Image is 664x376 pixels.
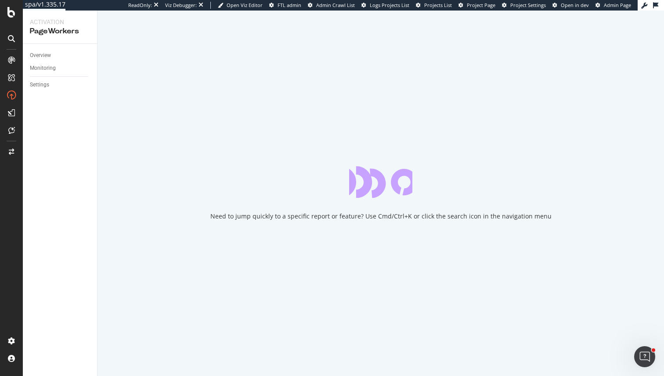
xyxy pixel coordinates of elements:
[210,212,552,221] div: Need to jump quickly to a specific report or feature? Use Cmd/Ctrl+K or click the search icon in ...
[218,2,263,9] a: Open Viz Editor
[604,2,631,8] span: Admin Page
[227,2,263,8] span: Open Viz Editor
[561,2,589,8] span: Open in dev
[424,2,452,8] span: Projects List
[502,2,546,9] a: Project Settings
[467,2,495,8] span: Project Page
[349,166,412,198] div: animation
[308,2,355,9] a: Admin Crawl List
[595,2,631,9] a: Admin Page
[128,2,152,9] div: ReadOnly:
[30,51,91,60] a: Overview
[269,2,301,9] a: FTL admin
[316,2,355,8] span: Admin Crawl List
[30,64,56,73] div: Monitoring
[510,2,546,8] span: Project Settings
[458,2,495,9] a: Project Page
[370,2,409,8] span: Logs Projects List
[361,2,409,9] a: Logs Projects List
[30,18,90,26] div: Activation
[30,80,49,90] div: Settings
[165,2,197,9] div: Viz Debugger:
[30,26,90,36] div: PageWorkers
[30,51,51,60] div: Overview
[30,80,91,90] a: Settings
[30,64,91,73] a: Monitoring
[552,2,589,9] a: Open in dev
[278,2,301,8] span: FTL admin
[416,2,452,9] a: Projects List
[634,346,655,367] iframe: Intercom live chat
